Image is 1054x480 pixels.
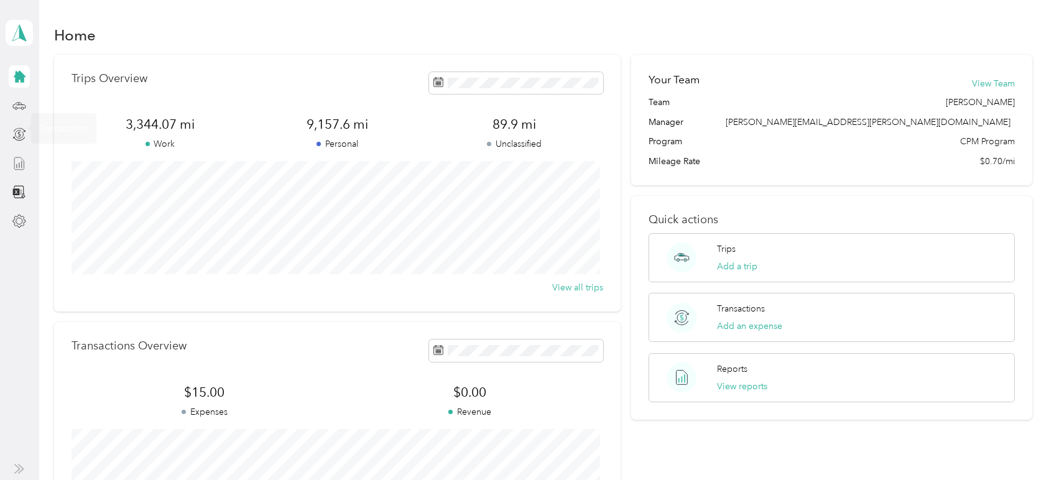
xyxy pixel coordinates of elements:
[960,135,1015,148] span: CPM Program
[72,137,249,150] p: Work
[717,260,757,273] button: Add a trip
[717,320,782,333] button: Add an expense
[54,29,96,42] h1: Home
[337,384,603,401] span: $0.00
[946,96,1015,109] span: [PERSON_NAME]
[249,137,426,150] p: Personal
[980,155,1015,168] span: $0.70/mi
[649,72,700,88] h2: Your Team
[72,384,337,401] span: $15.00
[717,302,765,315] p: Transactions
[717,242,736,256] p: Trips
[72,339,187,353] p: Transactions Overview
[984,410,1054,480] iframe: Everlance-gr Chat Button Frame
[649,96,670,109] span: Team
[649,155,700,168] span: Mileage Rate
[72,72,147,85] p: Trips Overview
[72,116,249,133] span: 3,344.07 mi
[426,137,603,150] p: Unclassified
[249,116,426,133] span: 9,157.6 mi
[72,405,337,418] p: Expenses
[649,116,683,129] span: Manager
[717,362,747,376] p: Reports
[972,77,1015,90] button: View Team
[426,116,603,133] span: 89.9 mi
[552,281,603,294] button: View all trips
[337,405,603,418] p: Revenue
[649,213,1015,226] p: Quick actions
[726,117,1010,127] span: [PERSON_NAME][EMAIL_ADDRESS][PERSON_NAME][DOMAIN_NAME]
[31,113,96,143] div: Transactions
[649,135,682,148] span: Program
[717,380,767,393] button: View reports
